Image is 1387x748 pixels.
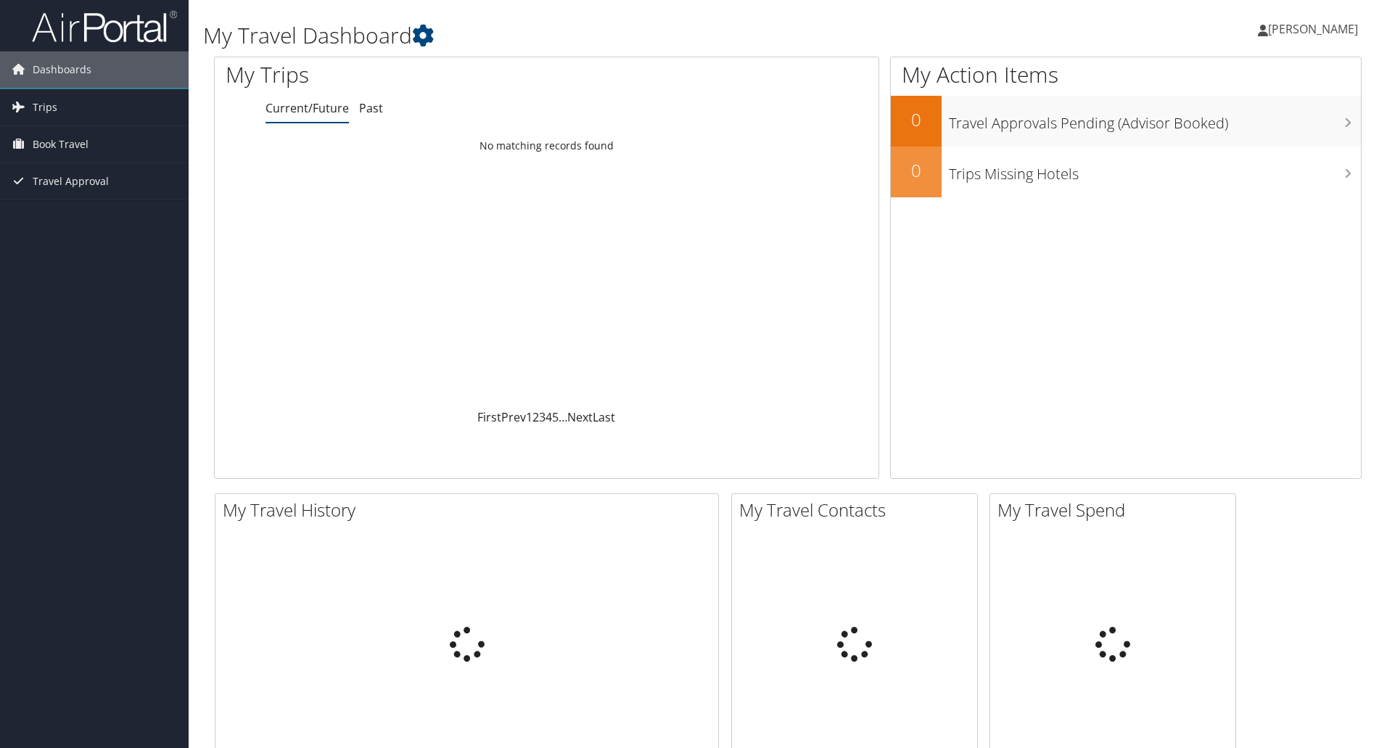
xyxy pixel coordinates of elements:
[739,498,977,522] h2: My Travel Contacts
[33,89,57,126] span: Trips
[215,133,878,159] td: No matching records found
[532,409,539,425] a: 2
[33,126,89,163] span: Book Travel
[266,100,349,116] a: Current/Future
[203,20,983,51] h1: My Travel Dashboard
[33,52,91,88] span: Dashboards
[1268,21,1358,37] span: [PERSON_NAME]
[546,409,552,425] a: 4
[1258,7,1372,51] a: [PERSON_NAME]
[559,409,567,425] span: …
[891,96,1361,147] a: 0Travel Approvals Pending (Advisor Booked)
[891,59,1361,90] h1: My Action Items
[891,107,942,132] h2: 0
[477,409,501,425] a: First
[223,498,718,522] h2: My Travel History
[567,409,593,425] a: Next
[949,106,1361,133] h3: Travel Approvals Pending (Advisor Booked)
[32,9,177,44] img: airportal-logo.png
[997,498,1235,522] h2: My Travel Spend
[226,59,591,90] h1: My Trips
[891,147,1361,197] a: 0Trips Missing Hotels
[539,409,546,425] a: 3
[526,409,532,425] a: 1
[501,409,526,425] a: Prev
[552,409,559,425] a: 5
[593,409,615,425] a: Last
[359,100,383,116] a: Past
[949,157,1361,184] h3: Trips Missing Hotels
[33,163,109,200] span: Travel Approval
[891,158,942,183] h2: 0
